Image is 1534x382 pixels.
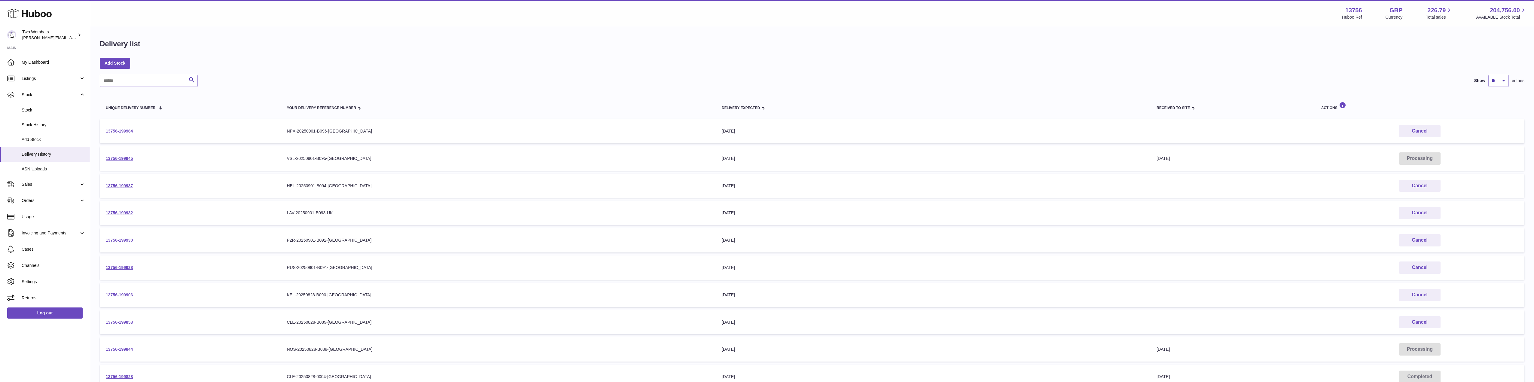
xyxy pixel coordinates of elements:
[22,214,85,220] span: Usage
[22,151,85,157] span: Delivery History
[106,210,133,215] a: 13756-199932
[1399,289,1441,301] button: Cancel
[722,319,1145,325] div: [DATE]
[287,156,709,161] div: VSL-20250901-B095-[GEOGRAPHIC_DATA]
[1399,125,1441,137] button: Cancel
[22,166,85,172] span: ASN Uploads
[22,122,85,128] span: Stock History
[287,237,709,243] div: P2R-20250901-B092-[GEOGRAPHIC_DATA]
[722,347,1145,352] div: [DATE]
[106,156,133,161] a: 13756-199945
[722,128,1145,134] div: [DATE]
[287,106,356,110] span: Your Delivery Reference Number
[22,198,79,203] span: Orders
[1157,156,1170,161] span: [DATE]
[1512,78,1524,84] span: entries
[722,210,1145,216] div: [DATE]
[287,319,709,325] div: CLE-20250828-B089-[GEOGRAPHIC_DATA]
[722,237,1145,243] div: [DATE]
[722,183,1145,189] div: [DATE]
[106,129,133,133] a: 13756-199964
[1427,6,1446,14] span: 226.79
[22,246,85,252] span: Cases
[22,60,85,65] span: My Dashboard
[106,183,133,188] a: 13756-199937
[22,76,79,81] span: Listings
[287,183,709,189] div: HEL-20250901-B094-[GEOGRAPHIC_DATA]
[1490,6,1520,14] span: 204,756.00
[1426,14,1453,20] span: Total sales
[1399,261,1441,274] button: Cancel
[22,92,79,98] span: Stock
[22,29,76,41] div: Two Wombats
[22,35,153,40] span: [PERSON_NAME][EMAIL_ADDRESS][PERSON_NAME][DOMAIN_NAME]
[1399,234,1441,246] button: Cancel
[287,292,709,298] div: KEL-20250828-B090-[GEOGRAPHIC_DATA]
[1474,78,1485,84] label: Show
[106,265,133,270] a: 13756-199928
[106,320,133,325] a: 13756-199853
[722,106,760,110] span: Delivery Expected
[22,182,79,187] span: Sales
[22,263,85,268] span: Channels
[7,30,16,39] img: philip.carroll@twowombats.com
[1399,180,1441,192] button: Cancel
[287,374,709,380] div: CLE-20250828-0004-[GEOGRAPHIC_DATA]
[287,210,709,216] div: LAV-20250901-B093-UK
[1342,14,1362,20] div: Huboo Ref
[287,265,709,270] div: RUS-20250901-B091-[GEOGRAPHIC_DATA]
[22,107,85,113] span: Stock
[1157,347,1170,352] span: [DATE]
[722,265,1145,270] div: [DATE]
[1321,102,1518,110] div: Actions
[22,137,85,142] span: Add Stock
[22,279,85,285] span: Settings
[287,128,709,134] div: NPX-20250901-B096-[GEOGRAPHIC_DATA]
[22,295,85,301] span: Returns
[722,292,1145,298] div: [DATE]
[1399,207,1441,219] button: Cancel
[7,307,83,318] a: Log out
[1476,6,1527,20] a: 204,756.00 AVAILABLE Stock Total
[1389,6,1402,14] strong: GBP
[722,156,1145,161] div: [DATE]
[1399,316,1441,329] button: Cancel
[106,238,133,243] a: 13756-199930
[1157,374,1170,379] span: [DATE]
[106,106,155,110] span: Unique Delivery Number
[22,230,79,236] span: Invoicing and Payments
[1157,106,1190,110] span: Received to Site
[106,347,133,352] a: 13756-199844
[287,347,709,352] div: NOS-20250828-B088-[GEOGRAPHIC_DATA]
[1386,14,1403,20] div: Currency
[106,292,133,297] a: 13756-199906
[106,374,133,379] a: 13756-199828
[100,58,130,69] a: Add Stock
[1426,6,1453,20] a: 226.79 Total sales
[1345,6,1362,14] strong: 13756
[722,374,1145,380] div: [DATE]
[1476,14,1527,20] span: AVAILABLE Stock Total
[100,39,140,49] h1: Delivery list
